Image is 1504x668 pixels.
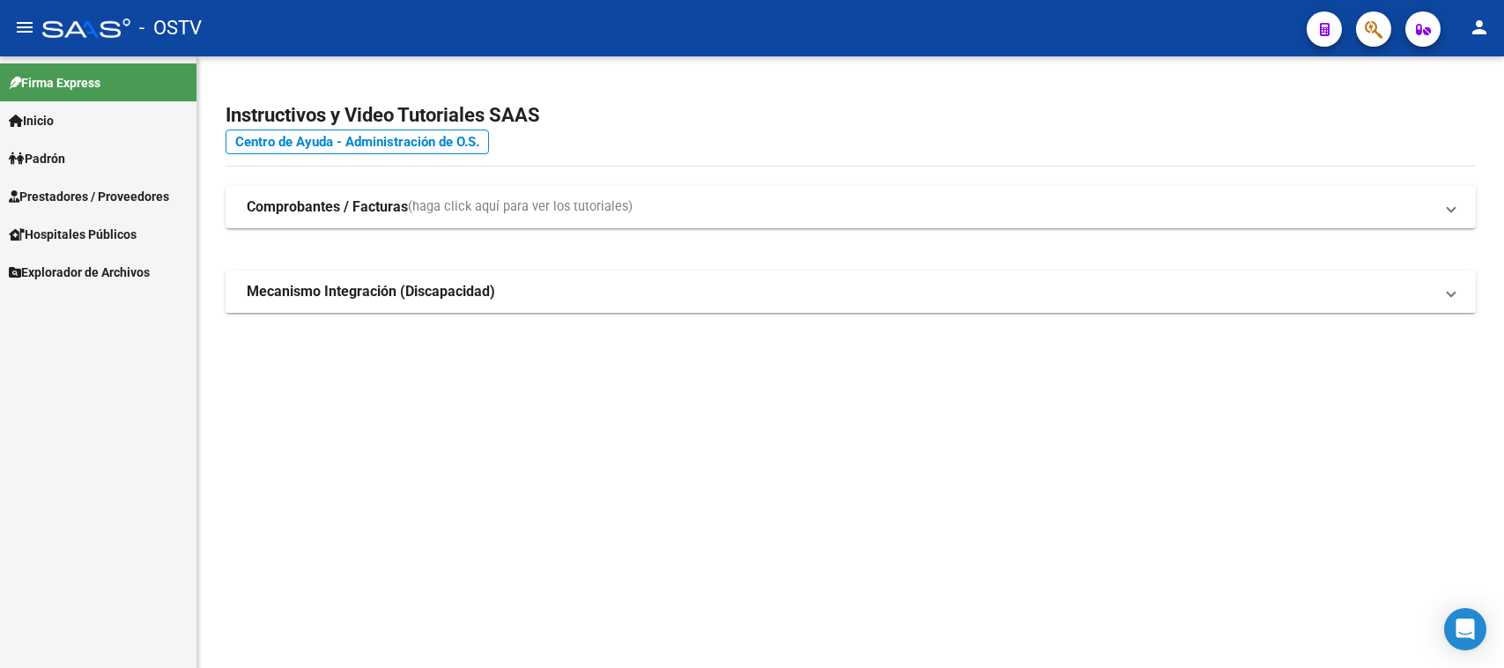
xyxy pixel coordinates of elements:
span: Inicio [9,111,54,130]
mat-icon: person [1469,17,1490,38]
a: Centro de Ayuda - Administración de O.S. [226,130,489,154]
span: Prestadores / Proveedores [9,187,169,206]
div: Open Intercom Messenger [1444,608,1486,650]
span: Hospitales Públicos [9,225,137,244]
mat-icon: menu [14,17,35,38]
strong: Mecanismo Integración (Discapacidad) [247,282,495,301]
span: Firma Express [9,73,100,93]
mat-expansion-panel-header: Mecanismo Integración (Discapacidad) [226,271,1476,313]
h2: Instructivos y Video Tutoriales SAAS [226,99,1476,132]
span: Padrón [9,149,65,168]
strong: Comprobantes / Facturas [247,197,408,217]
mat-expansion-panel-header: Comprobantes / Facturas(haga click aquí para ver los tutoriales) [226,186,1476,228]
span: - OSTV [139,9,202,48]
span: Explorador de Archivos [9,263,150,282]
span: (haga click aquí para ver los tutoriales) [408,197,633,217]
